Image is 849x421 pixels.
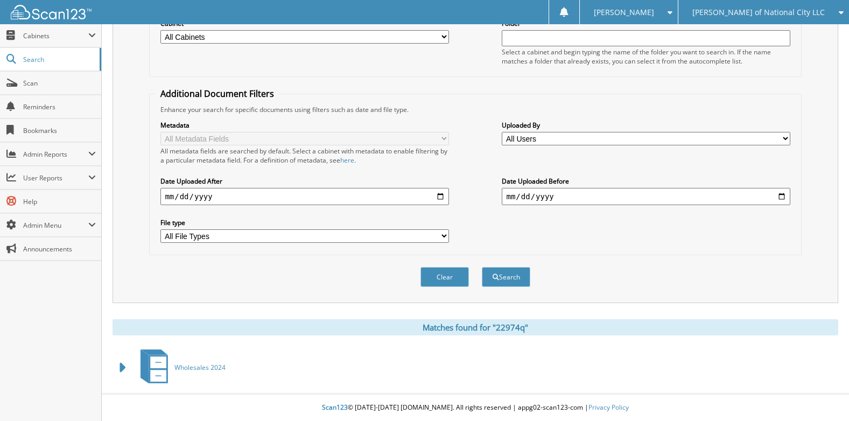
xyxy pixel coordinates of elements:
label: Metadata [160,121,448,130]
a: Privacy Policy [588,403,629,412]
iframe: Chat Widget [795,369,849,421]
span: Admin Menu [23,221,88,230]
div: All metadata fields are searched by default. Select a cabinet with metadata to enable filtering b... [160,146,448,165]
span: Admin Reports [23,150,88,159]
div: Select a cabinet and begin typing the name of the folder you want to search in. If the name match... [502,47,790,66]
span: Help [23,197,96,206]
input: end [502,188,790,205]
div: Enhance your search for specific documents using filters such as date and file type. [155,105,795,114]
span: [PERSON_NAME] of National City LLC [692,9,825,16]
div: © [DATE]-[DATE] [DOMAIN_NAME]. All rights reserved | appg02-scan123-com | [102,395,849,421]
label: File type [160,218,448,227]
div: Matches found for "22974q" [113,319,838,335]
span: Bookmarks [23,126,96,135]
span: User Reports [23,173,88,183]
span: [PERSON_NAME] [594,9,654,16]
label: Uploaded By [502,121,790,130]
span: Scan123 [322,403,348,412]
button: Search [482,267,530,287]
span: Reminders [23,102,96,111]
span: Scan [23,79,96,88]
button: Clear [420,267,469,287]
a: Wholesales 2024 [134,346,226,389]
a: here [340,156,354,165]
span: Search [23,55,94,64]
label: Date Uploaded Before [502,177,790,186]
img: scan123-logo-white.svg [11,5,92,19]
span: Wholesales 2024 [174,363,226,372]
label: Date Uploaded After [160,177,448,186]
span: Announcements [23,244,96,254]
input: start [160,188,448,205]
span: Cabinets [23,31,88,40]
legend: Additional Document Filters [155,88,279,100]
